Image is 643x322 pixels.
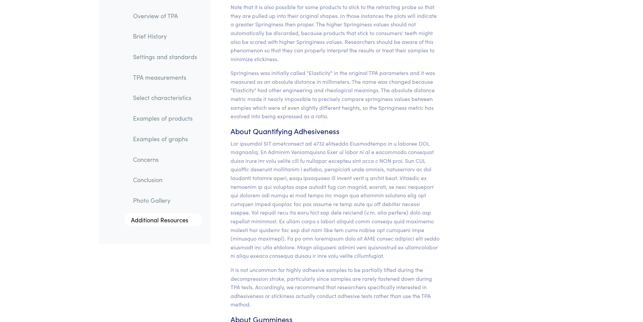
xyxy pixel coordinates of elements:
p: Lor ipsumdol SIT ametconsect ad 4732 elitseddo Eiusmodtempo in u laboree DOL magnaaliq. En Admini... [231,139,441,260]
p: Springiness was initially called "Elasticity" in the original TPA parameters and it was measured ... [231,69,441,121]
a: TPA measurements [128,70,203,85]
a: Examples of products [128,111,203,126]
a: Settings and standards [128,49,203,65]
a: Examples of graphs [128,131,203,147]
p: It is not uncommon for highly adhesive samples to be partially lifted during the decompression st... [231,266,441,309]
a: Photo Gallery [128,193,203,208]
a: Select characteristics [128,90,203,106]
a: Concerns [128,152,203,167]
a: Conclusion [128,172,203,188]
p: Note that it is also possible for some products to stick to the retracting probe so that they are... [231,3,441,63]
h6: About Quantifying Adhesiveness [231,126,441,137]
a: Additional Resources [124,213,203,227]
a: Overview of TPA [128,8,203,24]
a: Brief History [128,29,203,44]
